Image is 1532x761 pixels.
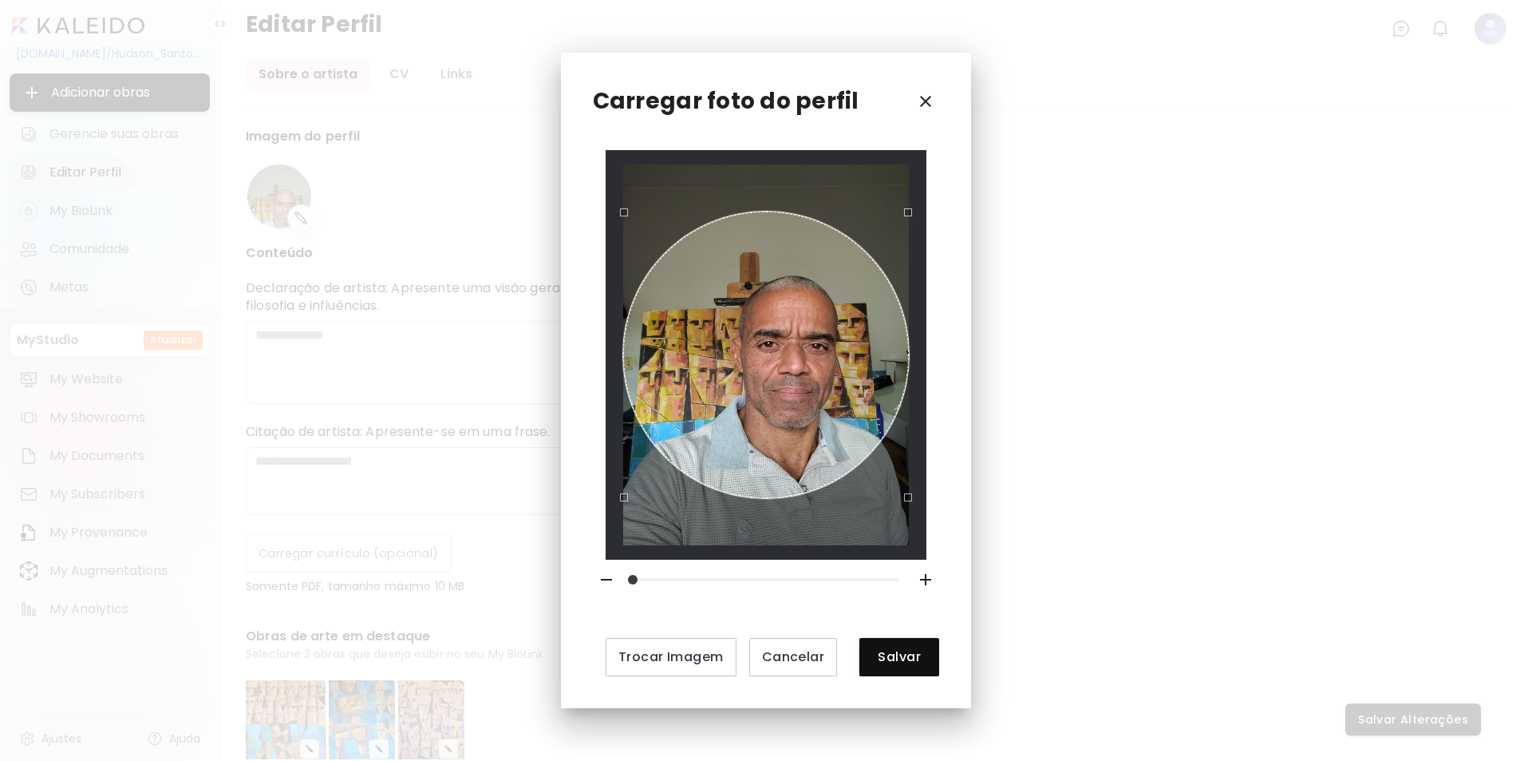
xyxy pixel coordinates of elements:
p: Carregar foto do perfil [593,85,859,118]
img: Crop [623,164,909,545]
button: Trocar Imagem [606,638,736,676]
span: Cancelar [762,648,825,665]
span: Salvar [872,648,926,665]
span: Trocar Imagem [618,648,724,665]
div: Use the arrow keys to move the crop selection area [623,212,909,497]
button: Salvar [859,638,939,676]
button: Cancelar [749,638,838,676]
